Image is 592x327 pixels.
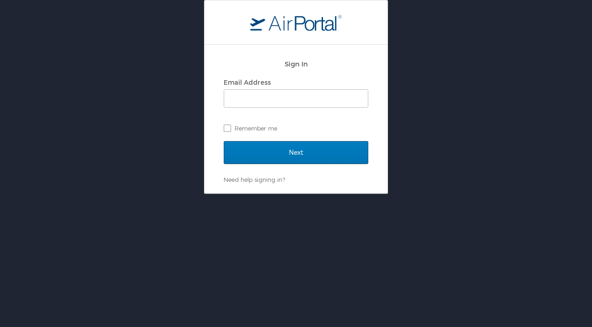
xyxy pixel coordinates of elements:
img: logo [250,14,342,31]
label: Remember me [224,121,368,135]
a: Need help signing in? [224,176,285,183]
label: Email Address [224,78,271,86]
input: Next [224,141,368,164]
h2: Sign In [224,59,368,69]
